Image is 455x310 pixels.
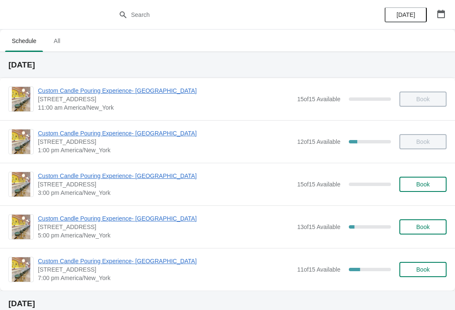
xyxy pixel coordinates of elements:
[38,274,293,282] span: 7:00 pm America/New_York
[38,223,293,231] span: [STREET_ADDRESS]
[416,181,430,188] span: Book
[399,177,447,192] button: Book
[12,215,30,239] img: Custom Candle Pouring Experience- Delray Beach | 415 East Atlantic Avenue, Delray Beach, FL, USA ...
[399,262,447,277] button: Book
[38,137,293,146] span: [STREET_ADDRESS]
[8,61,447,69] h2: [DATE]
[297,266,340,273] span: 11 of 15 Available
[297,96,340,102] span: 15 of 15 Available
[12,129,30,154] img: Custom Candle Pouring Experience- Delray Beach | 415 East Atlantic Avenue, Delray Beach, FL, USA ...
[12,87,30,111] img: Custom Candle Pouring Experience- Delray Beach | 415 East Atlantic Avenue, Delray Beach, FL, USA ...
[297,181,340,188] span: 15 of 15 Available
[416,266,430,273] span: Book
[38,129,293,137] span: Custom Candle Pouring Experience- [GEOGRAPHIC_DATA]
[38,257,293,265] span: Custom Candle Pouring Experience- [GEOGRAPHIC_DATA]
[38,265,293,274] span: [STREET_ADDRESS]
[38,86,293,95] span: Custom Candle Pouring Experience- [GEOGRAPHIC_DATA]
[38,180,293,189] span: [STREET_ADDRESS]
[38,172,293,180] span: Custom Candle Pouring Experience- [GEOGRAPHIC_DATA]
[131,7,341,22] input: Search
[38,95,293,103] span: [STREET_ADDRESS]
[38,214,293,223] span: Custom Candle Pouring Experience- [GEOGRAPHIC_DATA]
[8,299,447,308] h2: [DATE]
[396,11,415,18] span: [DATE]
[38,189,293,197] span: 3:00 pm America/New_York
[12,172,30,197] img: Custom Candle Pouring Experience- Delray Beach | 415 East Atlantic Avenue, Delray Beach, FL, USA ...
[297,224,340,230] span: 13 of 15 Available
[5,33,43,49] span: Schedule
[399,219,447,235] button: Book
[38,231,293,240] span: 5:00 pm America/New_York
[38,103,293,112] span: 11:00 am America/New_York
[416,224,430,230] span: Book
[297,138,340,145] span: 12 of 15 Available
[38,146,293,154] span: 1:00 pm America/New_York
[12,257,30,282] img: Custom Candle Pouring Experience- Delray Beach | 415 East Atlantic Avenue, Delray Beach, FL, USA ...
[46,33,67,49] span: All
[385,7,427,22] button: [DATE]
